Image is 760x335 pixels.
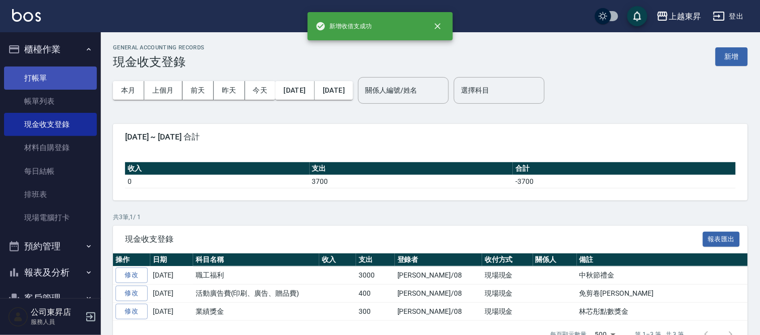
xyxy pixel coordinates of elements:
[709,7,748,26] button: 登出
[703,232,740,247] button: 報表匯出
[356,266,395,285] td: 3000
[4,285,97,311] button: 客戶管理
[310,162,513,175] th: 支出
[315,81,353,100] button: [DATE]
[193,302,319,320] td: 業績獎金
[316,21,372,31] span: 新增收借支成功
[113,253,150,266] th: 操作
[356,285,395,303] td: 400
[125,234,703,244] span: 現金收支登錄
[193,253,319,266] th: 科目名稱
[150,285,193,303] td: [DATE]
[4,36,97,62] button: 櫃檯作業
[4,160,97,183] a: 每日結帳
[482,266,533,285] td: 現場現金
[716,47,748,66] button: 新增
[319,253,356,266] th: 收入
[482,253,533,266] th: 收付方式
[703,234,740,243] a: 報表匯出
[4,136,97,159] a: 材料自購登錄
[395,266,482,285] td: [PERSON_NAME]/08
[183,81,214,100] button: 前天
[12,9,41,22] img: Logo
[144,81,183,100] button: 上個月
[125,162,310,175] th: 收入
[653,6,705,27] button: 上越東昇
[4,113,97,136] a: 現金收支登錄
[125,175,310,188] td: 0
[193,266,319,285] td: 職工福利
[669,10,701,23] div: 上越東昇
[245,81,276,100] button: 今天
[113,55,205,69] h3: 現金收支登錄
[4,183,97,206] a: 排班表
[115,267,148,283] a: 修改
[716,51,748,61] a: 新增
[513,162,736,175] th: 合計
[482,302,533,320] td: 現場現金
[150,266,193,285] td: [DATE]
[8,307,28,327] img: Person
[513,175,736,188] td: -3700
[275,81,314,100] button: [DATE]
[427,15,449,37] button: close
[115,304,148,319] a: 修改
[150,253,193,266] th: 日期
[4,259,97,286] button: 報表及分析
[150,302,193,320] td: [DATE]
[356,302,395,320] td: 300
[4,206,97,229] a: 現場電腦打卡
[113,44,205,51] h2: GENERAL ACCOUNTING RECORDS
[4,233,97,259] button: 預約管理
[115,286,148,301] a: 修改
[627,6,648,26] button: save
[310,175,513,188] td: 3700
[193,285,319,303] td: 活動廣告費(印刷、廣告、贈品費)
[31,317,82,326] p: 服務人員
[395,285,482,303] td: [PERSON_NAME]/08
[214,81,245,100] button: 昨天
[533,253,577,266] th: 關係人
[125,132,736,142] span: [DATE] ~ [DATE] 合計
[4,90,97,113] a: 帳單列表
[482,285,533,303] td: 現場現金
[4,66,97,90] a: 打帳單
[395,253,482,266] th: 登錄者
[113,213,748,222] p: 共 3 筆, 1 / 1
[395,302,482,320] td: [PERSON_NAME]/08
[356,253,395,266] th: 支出
[113,81,144,100] button: 本月
[31,307,82,317] h5: 公司東昇店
